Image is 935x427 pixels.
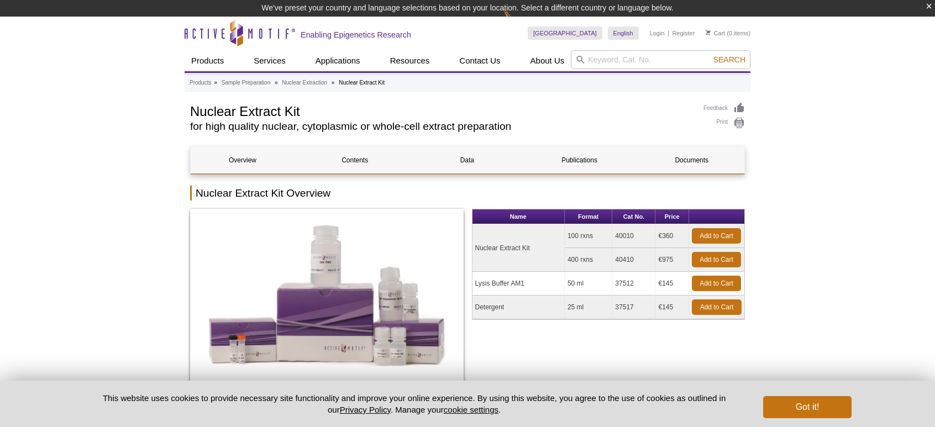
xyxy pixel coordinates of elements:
td: 37512 [612,272,655,296]
a: Overview [191,147,295,173]
button: cookie settings [444,405,498,414]
a: Documents [640,147,744,173]
td: €360 [655,224,689,248]
td: €145 [655,272,689,296]
td: 37517 [612,296,655,319]
a: Cart [706,29,725,37]
li: | [668,27,669,40]
a: About Us [524,50,571,71]
p: This website uses cookies to provide necessary site functionality and improve your online experie... [83,392,745,415]
a: Add to Cart [692,228,741,244]
td: 40410 [612,248,655,272]
li: » [275,80,278,86]
li: » [332,80,335,86]
a: Add to Cart [692,252,741,267]
th: Cat No. [612,209,655,224]
td: Lysis Buffer AM1 [472,272,565,296]
img: Your Cart [706,30,711,35]
button: Got it! [763,396,852,418]
a: Register [672,29,695,37]
a: English [608,27,639,40]
td: 40010 [612,224,655,248]
a: Data [415,147,519,173]
a: Add to Cart [692,276,741,291]
td: €975 [655,248,689,272]
a: Nuclear Extraction [282,78,327,88]
td: Nuclear Extract Kit [472,224,565,272]
a: Applications [309,50,367,71]
th: Name [472,209,565,224]
img: Nuclear Extract Kit [190,209,464,391]
li: (0 items) [706,27,750,40]
td: 400 rxns [565,248,612,272]
h1: Nuclear Extract Kit [190,102,692,119]
a: Contents [303,147,407,173]
a: Feedback [703,102,745,114]
li: » [214,80,217,86]
a: Sample Preparation [222,78,270,88]
button: Search [710,55,749,65]
a: Publications [528,147,632,173]
a: Login [650,29,665,37]
h2: Nuclear Extract Kit Overview [190,186,745,201]
h2: for high quality nuclear, cytoplasmic or whole-cell extract preparation [190,122,692,131]
a: [GEOGRAPHIC_DATA] [528,27,602,40]
li: Nuclear Extract Kit [339,80,385,86]
a: Add to Cart [692,299,742,315]
td: €145 [655,296,689,319]
h2: Enabling Epigenetics Research [301,30,411,40]
a: Products [185,50,230,71]
a: Print [703,117,745,129]
a: Contact Us [453,50,507,71]
td: 25 ml [565,296,612,319]
span: Search [713,55,745,64]
a: Products [190,78,211,88]
img: Change Here [503,8,533,34]
td: 50 ml [565,272,612,296]
th: Format [565,209,612,224]
a: Services [247,50,292,71]
input: Keyword, Cat. No. [571,50,750,69]
td: Detergent [472,296,565,319]
a: Resources [384,50,437,71]
td: 100 rxns [565,224,612,248]
th: Price [655,209,689,224]
a: Privacy Policy [340,405,391,414]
